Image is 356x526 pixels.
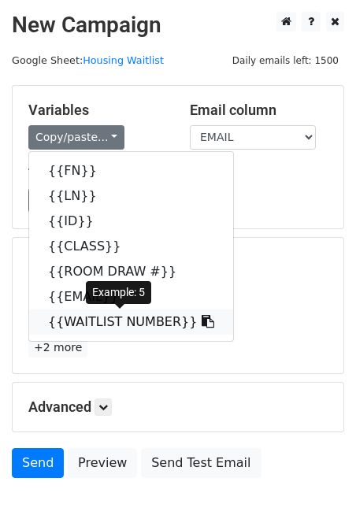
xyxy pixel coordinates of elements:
a: {{EMAIL}} [29,284,233,309]
h5: Email column [190,102,328,119]
a: {{WAITLIST NUMBER}} [29,309,233,335]
a: {{ROOM DRAW #}} [29,259,233,284]
a: {{ID}} [29,209,233,234]
a: Copy/paste... [28,125,124,150]
h5: Variables [28,102,166,119]
small: Google Sheet: [12,54,164,66]
a: +2 more [28,338,87,357]
span: Daily emails left: 1500 [227,52,344,69]
h5: Advanced [28,398,328,416]
a: Housing Waitlist [83,54,164,66]
a: Daily emails left: 1500 [227,54,344,66]
div: Example: 5 [86,281,151,304]
h2: New Campaign [12,12,344,39]
a: Preview [68,448,137,478]
a: {{FN}} [29,158,233,183]
iframe: Chat Widget [277,450,356,526]
a: Send Test Email [141,448,261,478]
a: Send [12,448,64,478]
a: {{CLASS}} [29,234,233,259]
a: {{LN}} [29,183,233,209]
